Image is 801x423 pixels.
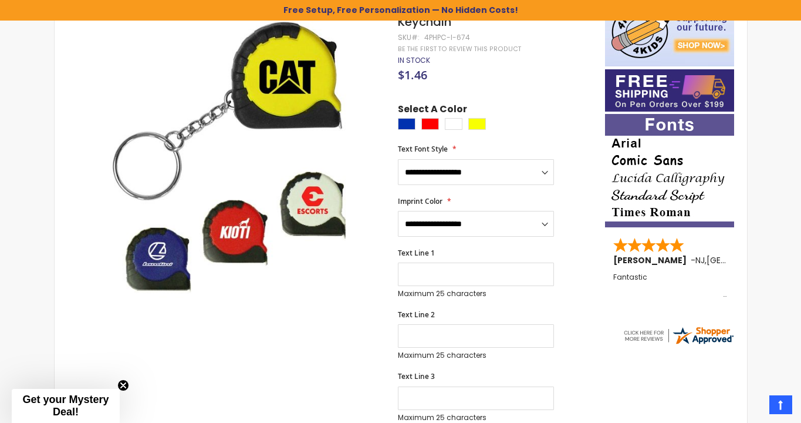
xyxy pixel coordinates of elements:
span: Get your Mystery Deal! [22,394,109,418]
div: 4PHPC-I-674 [424,33,470,42]
span: [PERSON_NAME] [613,254,691,266]
a: 4pens.com certificate URL [622,338,735,348]
span: NJ [695,254,705,266]
div: Availability [398,56,430,65]
span: Text Line 2 [398,310,435,320]
span: Text Line 3 [398,371,435,381]
img: Free shipping on orders over $199 [605,69,734,112]
div: Yellow [468,118,486,130]
span: In stock [398,55,430,65]
p: Maximum 25 characters [398,413,554,422]
span: Text Font Style [398,144,448,154]
span: [GEOGRAPHIC_DATA] [707,254,793,266]
strong: SKU [398,32,420,42]
button: Close teaser [117,380,129,391]
img: font-personalization-examples [605,114,734,227]
p: Maximum 25 characters [398,289,554,298]
span: Imprint Color [398,196,442,206]
img: 4pens.com widget logo [622,325,735,346]
div: Fantastic [613,273,727,298]
p: Maximum 25 characters [398,351,554,360]
span: Text Line 1 [398,248,435,258]
iframe: Google Customer Reviews [704,391,801,423]
div: White [445,118,462,130]
div: Red [421,118,439,130]
span: Select A Color [398,103,467,119]
a: Be the first to review this product [398,45,521,53]
div: Blue [398,118,415,130]
div: Get your Mystery Deal!Close teaser [12,389,120,423]
span: - , [691,254,793,266]
span: $1.46 [398,67,427,83]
